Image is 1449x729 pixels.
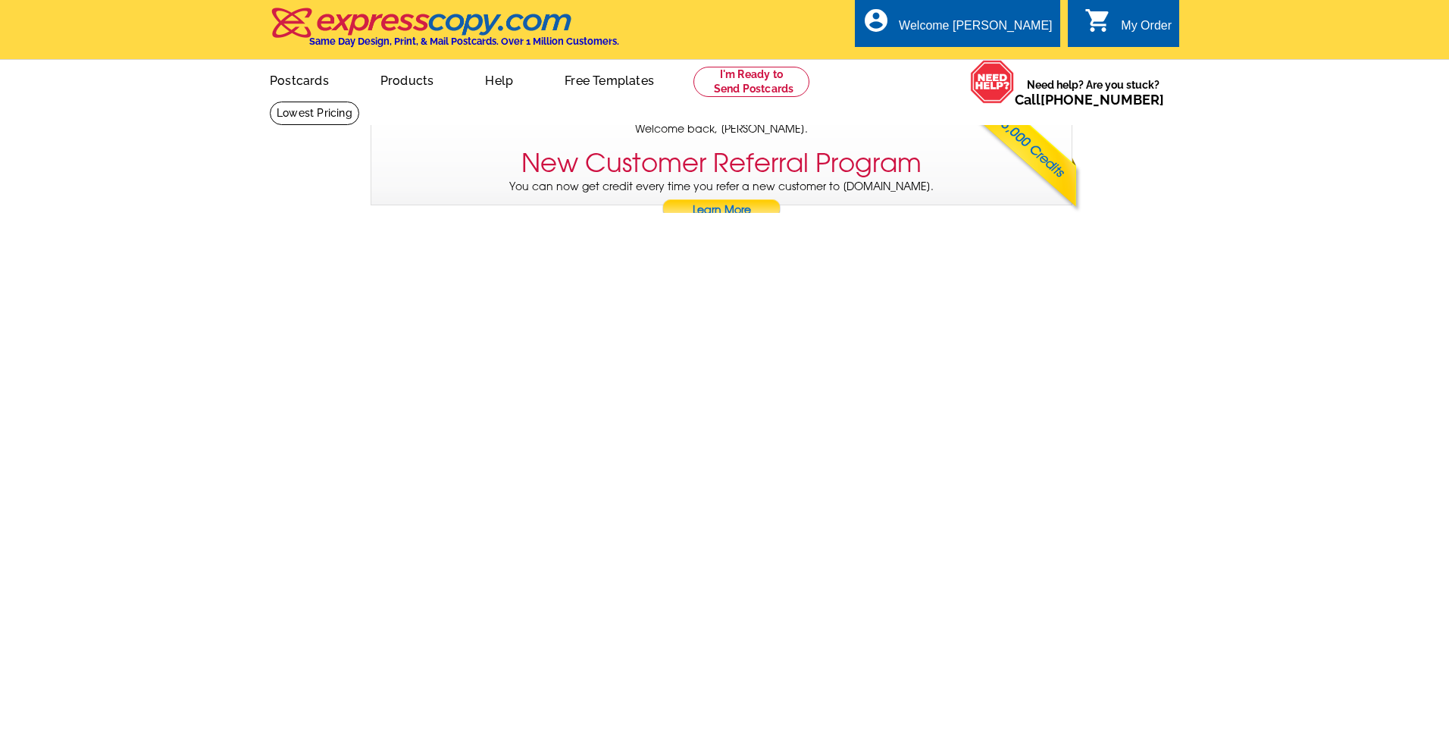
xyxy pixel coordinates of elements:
[635,121,808,137] span: Welcome back, [PERSON_NAME].
[270,18,619,47] a: Same Day Design, Print, & Mail Postcards. Over 1 Million Customers.
[1015,92,1164,108] span: Call
[1121,19,1172,40] div: My Order
[461,61,537,97] a: Help
[246,61,353,97] a: Postcards
[521,148,922,179] h3: New Customer Referral Program
[371,179,1072,222] p: You can now get credit every time you refer a new customer to [DOMAIN_NAME].
[309,36,619,47] h4: Same Day Design, Print, & Mail Postcards. Over 1 Million Customers.
[540,61,678,97] a: Free Templates
[1041,92,1164,108] a: [PHONE_NUMBER]
[1015,77,1172,108] span: Need help? Are you stuck?
[899,19,1052,40] div: Welcome [PERSON_NAME]
[1084,17,1172,36] a: shopping_cart My Order
[356,61,458,97] a: Products
[970,60,1015,104] img: help
[862,7,890,34] i: account_circle
[662,199,781,222] a: Learn More
[1084,7,1112,34] i: shopping_cart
